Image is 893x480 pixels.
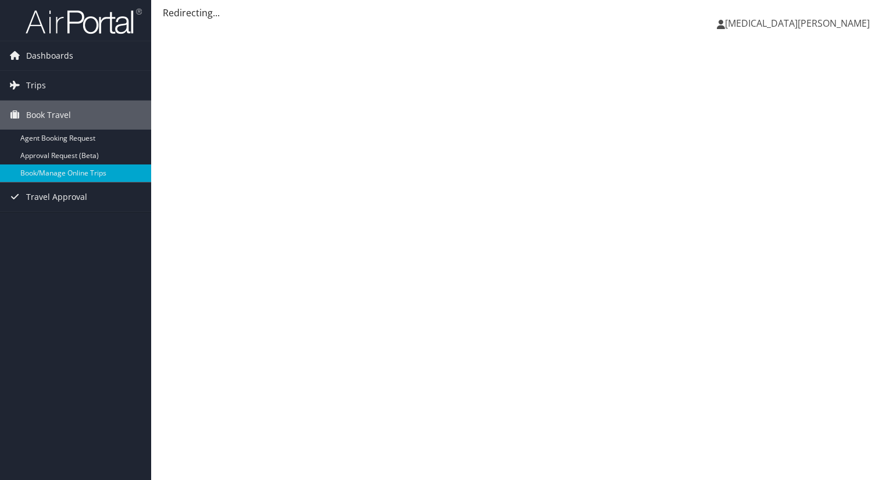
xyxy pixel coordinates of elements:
[26,71,46,100] span: Trips
[163,6,881,20] div: Redirecting...
[26,41,73,70] span: Dashboards
[725,17,870,30] span: [MEDICAL_DATA][PERSON_NAME]
[26,182,87,212] span: Travel Approval
[26,8,142,35] img: airportal-logo.png
[26,101,71,130] span: Book Travel
[717,6,881,41] a: [MEDICAL_DATA][PERSON_NAME]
